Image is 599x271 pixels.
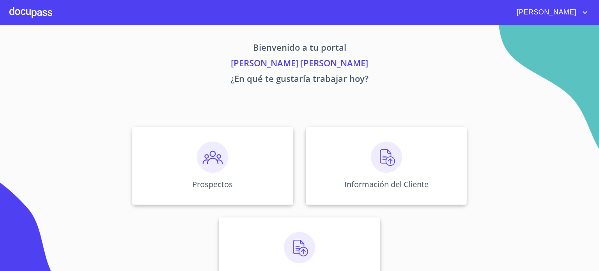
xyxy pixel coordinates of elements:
[371,142,402,173] img: carga.png
[59,41,540,57] p: Bienvenido a tu portal
[192,179,233,190] p: Prospectos
[511,6,580,19] span: [PERSON_NAME]
[284,232,315,263] img: carga.png
[344,179,429,190] p: Información del Cliente
[59,72,540,88] p: ¿En qué te gustaría trabajar hoy?
[59,57,540,72] p: [PERSON_NAME] [PERSON_NAME]
[511,6,590,19] button: account of current user
[197,142,228,173] img: prospectos.png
